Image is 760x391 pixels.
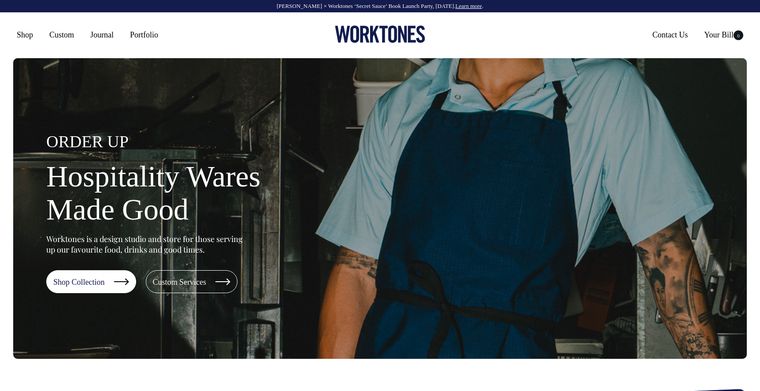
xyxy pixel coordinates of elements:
[46,27,78,43] a: Custom
[126,27,162,43] a: Portfolio
[649,27,692,43] a: Contact Us
[46,160,328,226] h1: Hospitality Wares Made Good
[46,270,136,293] a: Shop Collection
[46,133,328,151] h4: ORDER UP
[9,3,751,9] div: [PERSON_NAME] × Worktones ‘Secret Sauce’ Book Launch Party, [DATE]. .
[146,270,238,293] a: Custom Services
[87,27,117,43] a: Journal
[734,30,743,40] span: 0
[456,3,482,9] a: Learn more
[701,27,747,43] a: Your Bill0
[13,27,37,43] a: Shop
[46,234,247,255] p: Worktones is a design studio and store for those serving up our favourite food, drinks and good t...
